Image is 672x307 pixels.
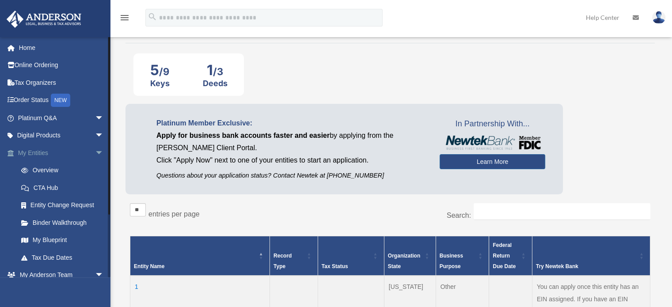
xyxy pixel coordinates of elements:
a: My Blueprint [12,231,117,249]
a: Binder Walkthrough [12,214,117,231]
th: Try Newtek Bank : Activate to sort [532,236,650,276]
span: Federal Return Due Date [493,242,516,269]
a: Online Ordering [6,57,117,74]
a: Tax Organizers [6,74,117,91]
p: Click "Apply Now" next to one of your entities to start an application. [156,154,426,167]
th: Entity Name: Activate to invert sorting [130,236,270,276]
a: Entity Change Request [12,197,117,214]
div: NEW [51,94,70,107]
th: Organization State: Activate to sort [384,236,436,276]
a: Overview [12,162,113,179]
th: Record Type: Activate to sort [270,236,318,276]
span: /3 [213,66,223,77]
span: Organization State [388,253,420,269]
p: Platinum Member Exclusive: [156,117,426,129]
div: Try Newtek Bank [536,261,637,272]
a: My Anderson Teamarrow_drop_down [6,266,117,284]
div: 1 [203,61,228,79]
th: Tax Status: Activate to sort [318,236,384,276]
label: entries per page [148,210,200,218]
span: arrow_drop_down [95,144,113,162]
span: Apply for business bank accounts faster and easier [156,132,330,139]
i: search [148,12,157,22]
a: CTA Hub [12,179,117,197]
div: 5 [150,61,170,79]
span: /9 [159,66,169,77]
a: Learn More [440,154,545,169]
div: Keys [150,79,170,88]
a: My Entitiesarrow_drop_down [6,144,117,162]
p: Questions about your application status? Contact Newtek at [PHONE_NUMBER] [156,170,426,181]
span: In Partnership With... [440,117,545,131]
a: Platinum Q&Aarrow_drop_down [6,109,117,127]
a: Digital Productsarrow_drop_down [6,127,117,144]
span: Tax Status [322,263,348,269]
span: Record Type [273,253,292,269]
span: Business Purpose [440,253,463,269]
label: Search: [447,212,471,219]
span: arrow_drop_down [95,109,113,127]
th: Federal Return Due Date: Activate to sort [489,236,532,276]
img: Anderson Advisors Platinum Portal [4,11,84,28]
span: arrow_drop_down [95,266,113,284]
i: menu [119,12,130,23]
a: menu [119,15,130,23]
a: Order StatusNEW [6,91,117,110]
th: Business Purpose: Activate to sort [436,236,489,276]
a: Tax Due Dates [12,249,117,266]
span: arrow_drop_down [95,127,113,145]
p: by applying from the [PERSON_NAME] Client Portal. [156,129,426,154]
img: NewtekBankLogoSM.png [444,136,541,150]
span: Entity Name [134,263,164,269]
a: Home [6,39,117,57]
img: User Pic [652,11,665,24]
div: Deeds [203,79,228,88]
